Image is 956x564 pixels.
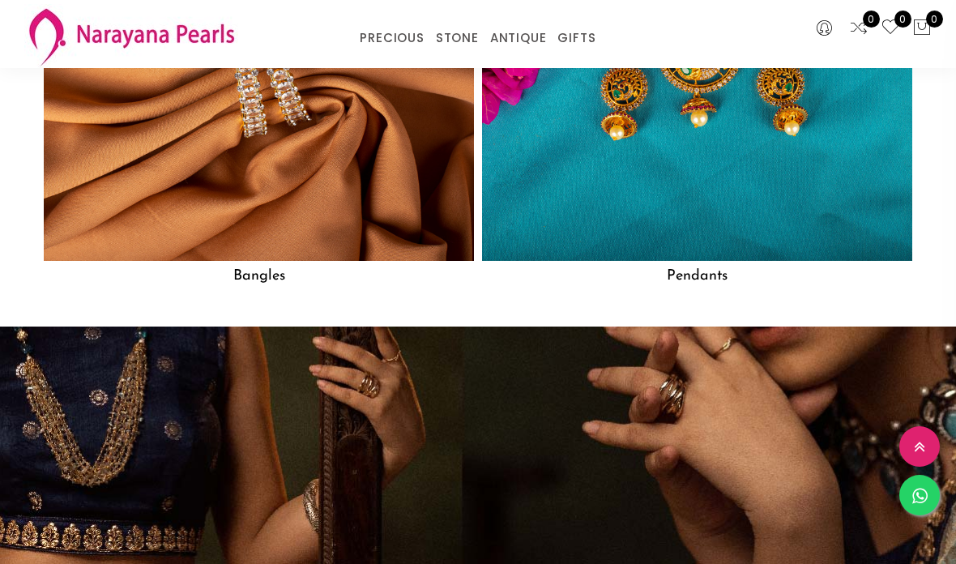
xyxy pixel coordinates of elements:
[360,26,424,50] a: PRECIOUS
[557,26,595,50] a: GIFTS
[926,11,943,28] span: 0
[44,261,474,292] h5: Bangles
[436,26,479,50] a: STONE
[482,261,912,292] h5: Pendants
[490,26,547,50] a: ANTIQUE
[849,18,869,39] a: 0
[894,11,911,28] span: 0
[912,18,932,39] button: 0
[863,11,880,28] span: 0
[881,18,900,39] a: 0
